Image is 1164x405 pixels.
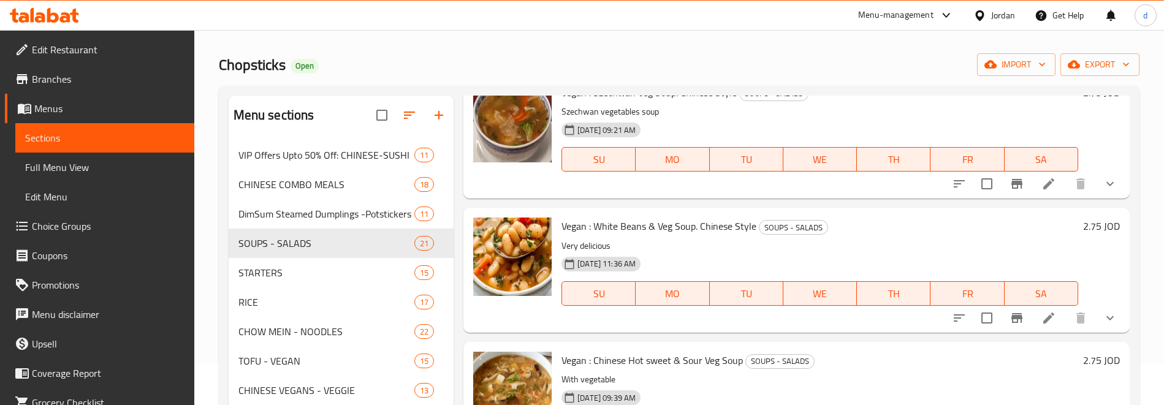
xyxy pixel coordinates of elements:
[5,94,194,123] a: Menus
[229,287,454,317] div: RICE17
[561,147,636,172] button: SU
[238,177,414,192] span: CHINESE COMBO MEALS
[5,329,194,358] a: Upsell
[641,151,704,168] span: MO
[415,326,433,338] span: 22
[759,220,828,235] div: SOUPS - SALADS
[991,9,1015,22] div: Jordan
[5,241,194,270] a: Coupons
[930,281,1004,306] button: FR
[229,258,454,287] div: STARTERS15
[229,346,454,376] div: TOFU - VEGAN15
[1002,303,1032,333] button: Branch-specific-item
[238,148,414,162] span: VIP Offers Upto 50% Off: CHINESE-SUSHI
[414,295,434,309] div: items
[5,358,194,388] a: Coverage Report
[746,354,814,368] span: SOUPS - SALADS
[715,285,778,303] span: TU
[414,265,434,280] div: items
[238,236,414,251] span: SOUPS - SALADS
[1005,147,1078,172] button: SA
[238,324,414,339] div: CHOW MEIN - NOODLES
[935,285,999,303] span: FR
[32,307,184,322] span: Menu disclaimer
[1005,281,1078,306] button: SA
[32,248,184,263] span: Coupons
[1010,285,1073,303] span: SA
[1066,303,1095,333] button: delete
[229,229,454,258] div: SOUPS - SALADS21
[1066,169,1095,199] button: delete
[1041,311,1056,325] a: Edit menu item
[745,354,815,369] div: SOUPS - SALADS
[34,101,184,116] span: Menus
[1083,84,1120,101] h6: 2.75 JOD
[1103,311,1117,325] svg: Show Choices
[710,147,783,172] button: TU
[641,285,704,303] span: MO
[414,148,434,162] div: items
[715,151,778,168] span: TU
[974,305,1000,331] span: Select to update
[291,61,319,71] span: Open
[229,317,454,346] div: CHOW MEIN - NOODLES22
[561,104,1078,119] p: Szechwan vegetables soup
[945,169,974,199] button: sort-choices
[415,208,433,220] span: 11
[5,300,194,329] a: Menu disclaimer
[234,106,314,124] h2: Menu sections
[15,182,194,211] a: Edit Menu
[783,147,857,172] button: WE
[415,238,433,249] span: 21
[238,206,414,221] span: DimSum Steamed Dumplings -Potstickers
[974,171,1000,197] span: Select to update
[858,8,934,23] div: Menu-management
[5,64,194,94] a: Branches
[369,102,395,128] span: Select all sections
[788,151,852,168] span: WE
[32,219,184,233] span: Choice Groups
[32,72,184,86] span: Branches
[561,217,756,235] span: Vegan : White Beans & Veg Soup. Chinese Style
[561,281,636,306] button: SU
[25,131,184,145] span: Sections
[561,372,1078,387] p: With vegetable
[238,295,414,309] span: RICE
[291,59,319,74] div: Open
[1002,169,1032,199] button: Branch-specific-item
[857,147,930,172] button: TH
[229,199,454,229] div: DimSum Steamed Dumplings -Potstickers11
[238,354,414,368] div: TOFU - VEGAN
[1095,303,1125,333] button: show more
[987,57,1046,72] span: import
[415,267,433,279] span: 15
[1095,169,1125,199] button: show more
[1083,352,1120,369] h6: 2.75 JOD
[1083,218,1120,235] h6: 2.75 JOD
[473,84,552,162] img: Vegan : Szechwan Veg Soup. Chinese Style
[945,303,974,333] button: sort-choices
[25,189,184,204] span: Edit Menu
[572,124,641,136] span: [DATE] 09:21 AM
[572,258,641,270] span: [DATE] 11:36 AM
[977,53,1056,76] button: import
[788,285,852,303] span: WE
[5,270,194,300] a: Promotions
[238,265,414,280] span: STARTERS
[229,376,454,405] div: CHINESE VEGANS - VEGGIE13
[229,140,454,170] div: VIP Offers Upto 50% Off: CHINESE-SUSHI11
[32,336,184,351] span: Upsell
[759,221,827,235] span: SOUPS - SALADS
[219,51,286,78] span: Chopsticks
[1060,53,1139,76] button: export
[15,123,194,153] a: Sections
[414,177,434,192] div: items
[238,383,414,398] span: CHINESE VEGANS - VEGGIE
[567,151,631,168] span: SU
[5,211,194,241] a: Choice Groups
[567,285,631,303] span: SU
[473,218,552,296] img: Vegan : White Beans & Veg Soup. Chinese Style
[415,385,433,396] span: 13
